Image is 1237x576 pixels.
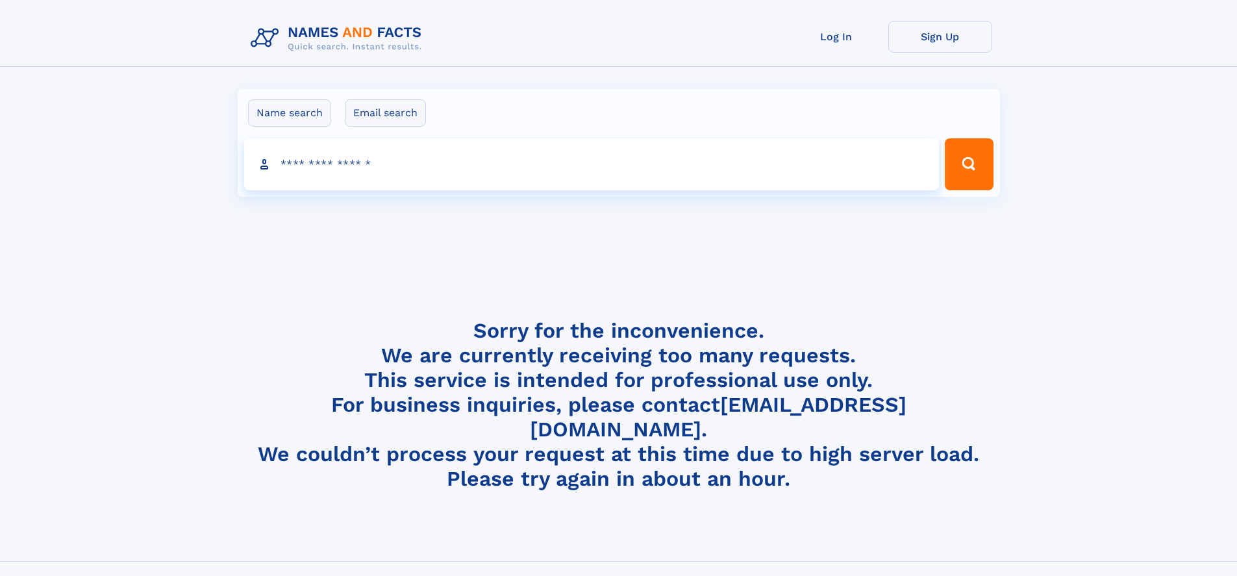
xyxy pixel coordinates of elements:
[245,318,992,492] h4: Sorry for the inconvenience. We are currently receiving too many requests. This service is intend...
[888,21,992,53] a: Sign Up
[245,21,432,56] img: Logo Names and Facts
[784,21,888,53] a: Log In
[248,99,331,127] label: Name search
[945,138,993,190] button: Search Button
[345,99,426,127] label: Email search
[244,138,940,190] input: search input
[530,392,906,442] a: [EMAIL_ADDRESS][DOMAIN_NAME]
